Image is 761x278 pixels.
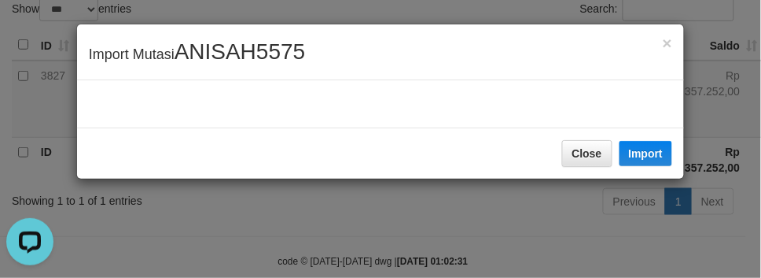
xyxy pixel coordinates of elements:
[6,6,53,54] button: Open LiveChat chat widget
[663,35,672,51] button: Close
[89,46,306,62] span: Import Mutasi
[619,141,673,166] button: Import
[175,39,306,64] span: ANISAH5575
[562,140,612,167] button: Close
[663,34,672,52] span: ×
